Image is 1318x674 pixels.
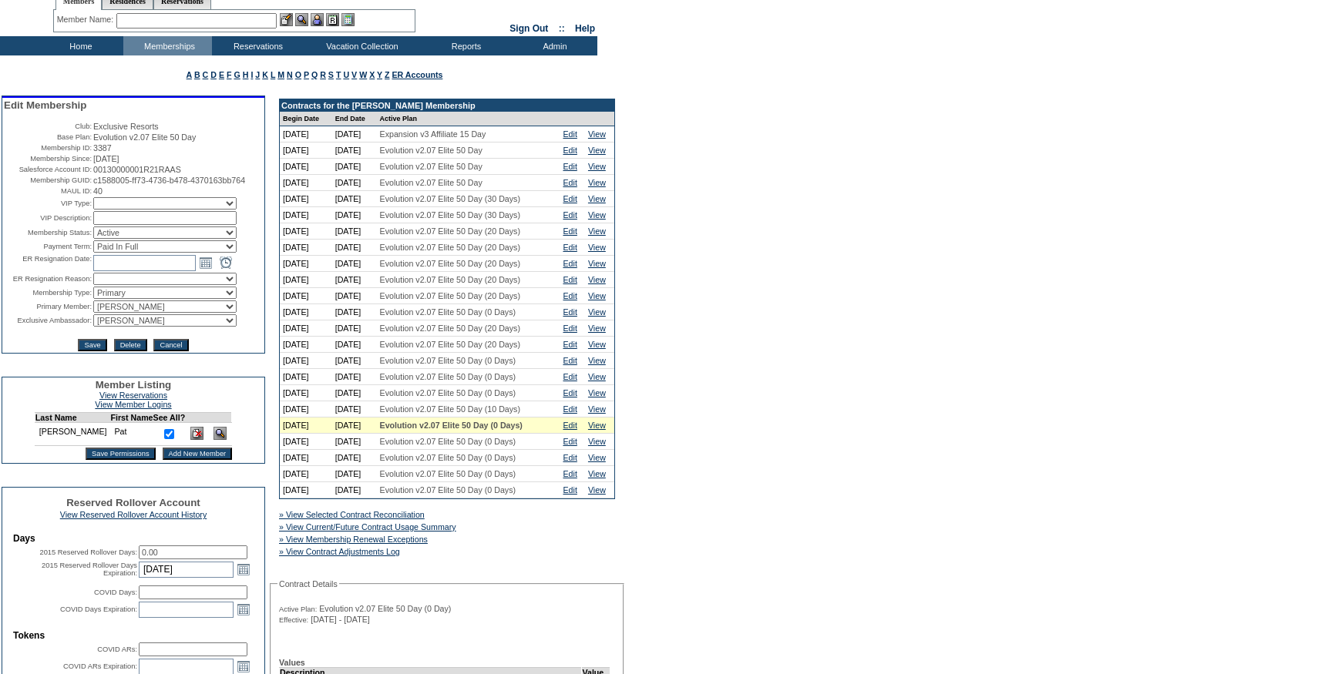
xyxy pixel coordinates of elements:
[190,427,203,440] img: Delete
[280,466,332,482] td: [DATE]
[380,275,520,284] span: Evolution v2.07 Elite 50 Day (20 Days)
[563,307,577,317] a: Edit
[563,210,577,220] a: Edit
[380,404,520,414] span: Evolution v2.07 Elite 50 Day (10 Days)
[279,615,308,625] span: Effective:
[332,482,377,498] td: [DATE]
[280,385,332,401] td: [DATE]
[280,13,293,26] img: b_edit.gif
[588,275,606,284] a: View
[563,404,577,414] a: Edit
[210,70,217,79] a: D
[4,143,92,153] td: Membership ID:
[93,165,181,174] span: 00130000001R21RAAS
[255,70,260,79] a: J
[280,304,332,320] td: [DATE]
[563,259,577,268] a: Edit
[588,259,606,268] a: View
[563,162,577,171] a: Edit
[588,485,606,495] a: View
[588,307,606,317] a: View
[280,434,332,450] td: [DATE]
[332,434,377,450] td: [DATE]
[280,112,332,126] td: Begin Date
[369,70,375,79] a: X
[280,417,332,434] td: [DATE]
[110,423,153,446] td: Pat
[123,36,212,55] td: Memberships
[42,562,137,577] label: 2015 Reserved Rollover Days Expiration:
[235,561,252,578] a: Open the calendar popup.
[588,388,606,397] a: View
[279,547,400,556] a: » View Contract Adjustments Log
[588,210,606,220] a: View
[563,291,577,300] a: Edit
[392,70,442,79] a: ER Accounts
[280,256,332,272] td: [DATE]
[332,288,377,304] td: [DATE]
[509,23,548,34] a: Sign Out
[214,427,227,440] img: View Dashboard
[563,388,577,397] a: Edit
[153,413,186,423] td: See All?
[86,448,156,460] input: Save Permissions
[588,453,606,462] a: View
[563,275,577,284] a: Edit
[4,254,92,271] td: ER Resignation Date:
[279,522,456,531] a: » View Current/Future Contract Usage Summary
[93,154,119,163] span: [DATE]
[332,175,377,191] td: [DATE]
[280,126,332,143] td: [DATE]
[243,70,249,79] a: H
[280,450,332,466] td: [DATE]
[563,356,577,365] a: Edit
[280,482,332,498] td: [DATE]
[326,13,339,26] img: Reservations
[93,132,196,142] span: Evolution v2.07 Elite 50 Day
[563,453,577,462] a: Edit
[35,36,123,55] td: Home
[380,485,516,495] span: Evolution v2.07 Elite 50 Day (0 Days)
[588,291,606,300] a: View
[380,259,520,268] span: Evolution v2.07 Elite 50 Day (20 Days)
[227,70,232,79] a: F
[280,240,332,256] td: [DATE]
[295,70,301,79] a: O
[235,601,252,618] a: Open the calendar popup.
[153,339,188,351] input: Cancel
[377,112,560,126] td: Active Plan
[332,337,377,353] td: [DATE]
[280,159,332,175] td: [DATE]
[588,404,606,414] a: View
[97,645,137,653] label: COVID ARs:
[563,129,577,139] a: Edit
[380,324,520,333] span: Evolution v2.07 Elite 50 Day (20 Days)
[93,176,245,185] span: c1588005-ff73-4736-b478-4370163bb764
[336,70,341,79] a: T
[380,421,523,430] span: Evolution v2.07 Elite 50 Day (0 Days)
[217,254,234,271] a: Open the time view popup.
[563,178,577,187] a: Edit
[279,510,425,519] a: » View Selected Contract Reconciliation
[332,240,377,256] td: [DATE]
[320,70,326,79] a: R
[4,300,92,313] td: Primary Member:
[295,13,308,26] img: View
[4,176,92,185] td: Membership GUID:
[250,70,253,79] a: I
[304,70,309,79] a: P
[4,314,92,327] td: Exclusive Ambassador:
[35,413,110,423] td: Last Name
[93,143,112,153] span: 3387
[4,186,92,196] td: MAUL ID:
[563,324,577,333] a: Edit
[66,497,200,508] span: Reserved Rollover Account
[380,243,520,252] span: Evolution v2.07 Elite 50 Day (20 Days)
[332,191,377,207] td: [DATE]
[280,191,332,207] td: [DATE]
[4,197,92,210] td: VIP Type:
[380,388,516,397] span: Evolution v2.07 Elite 50 Day (0 Days)
[311,70,318,79] a: Q
[332,401,377,417] td: [DATE]
[332,304,377,320] td: [DATE]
